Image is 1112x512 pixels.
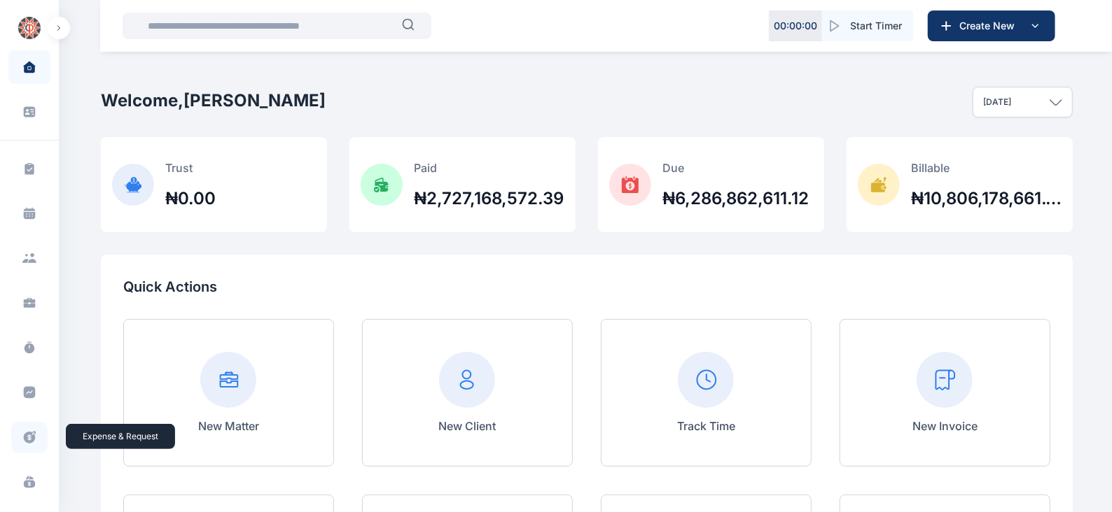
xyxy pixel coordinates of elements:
p: New Matter [198,418,259,434]
p: Trust [165,159,216,176]
h2: ₦6,286,862,611.12 [662,187,809,210]
p: Billable [911,159,1062,176]
h2: ₦10,806,178,661.19 [911,187,1062,210]
p: New Client [438,418,496,434]
span: Create New [954,19,1027,33]
h2: ₦0.00 [165,187,216,210]
button: Start Timer [822,10,913,41]
p: New Invoice [912,418,978,434]
p: [DATE] [983,97,1011,108]
p: Due [662,159,809,176]
h2: ₦2,727,168,572.39 [414,187,564,210]
span: Start Timer [850,19,902,33]
p: Quick Actions [123,277,1050,297]
h2: Welcome, [PERSON_NAME] [101,90,326,112]
p: Paid [414,159,564,176]
p: 00 : 00 : 00 [774,19,817,33]
p: Track Time [677,418,735,434]
button: Create New [928,10,1055,41]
